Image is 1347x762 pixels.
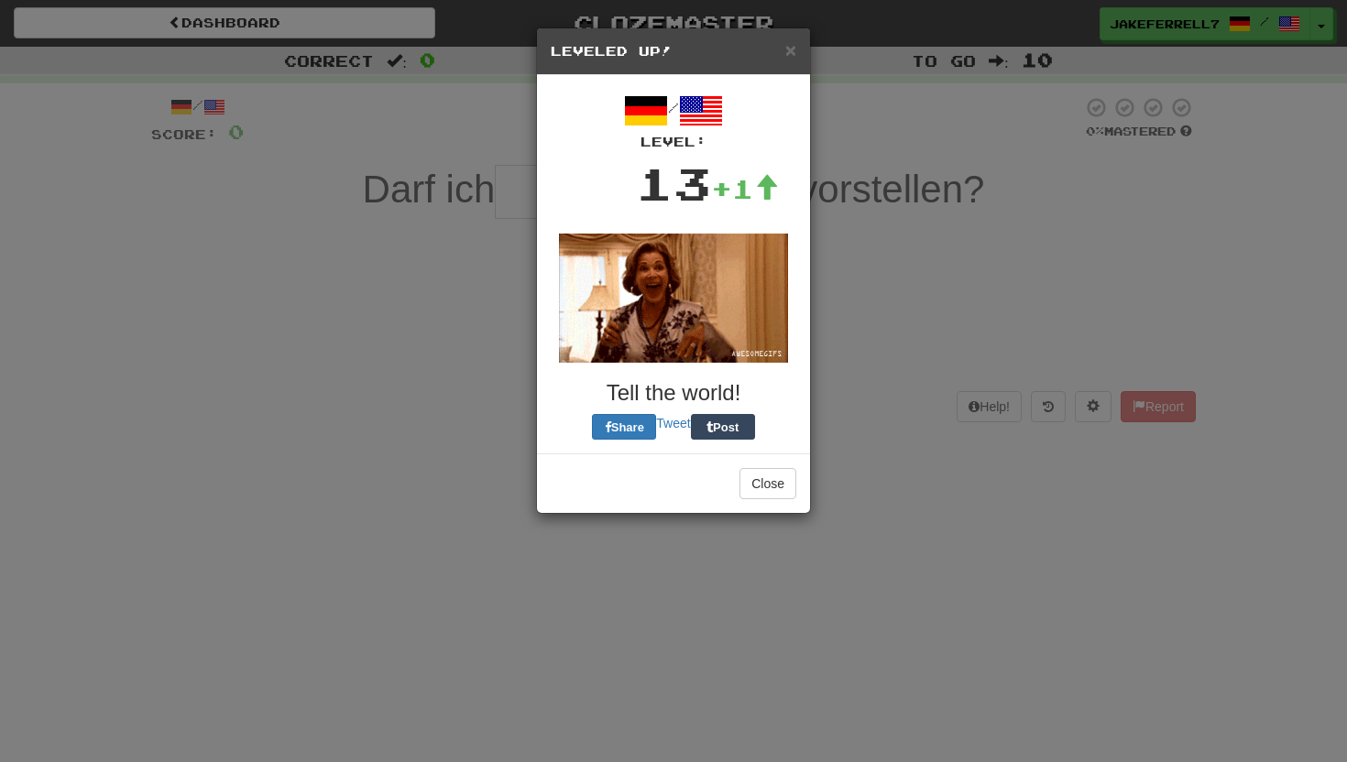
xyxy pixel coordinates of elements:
[636,151,711,215] div: 13
[592,414,656,440] button: Share
[551,42,796,60] h5: Leveled Up!
[551,89,796,151] div: /
[551,381,796,405] h3: Tell the world!
[691,414,755,440] button: Post
[551,133,796,151] div: Level:
[656,416,690,430] a: Tweet
[711,170,779,207] div: +1
[559,234,788,363] img: lucille-bluth-8f3fd88a9e1d39ebd4dcae2a3c7398930b7aef404e756e0a294bf35c6fedb1b1.gif
[785,40,796,60] button: Close
[785,39,796,60] span: ×
[739,468,796,499] button: Close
